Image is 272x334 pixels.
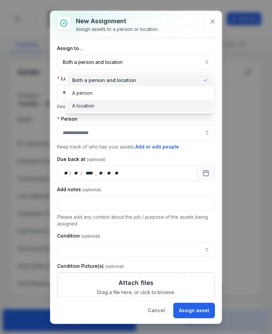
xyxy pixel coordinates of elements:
[57,233,100,239] label: Condition
[57,186,101,193] label: Add notes
[57,263,124,269] label: Condition Picture(s)
[72,77,136,84] span: Both a person and location
[57,54,215,70] button: Both a person and location
[97,289,175,296] span: Drag a file here, or click to browse.
[57,214,215,227] p: Please add any context about the job / purpose of the assets being assigned
[119,278,153,288] h3: Attach files
[72,90,92,96] span: A person
[72,102,94,109] span: A location
[65,73,215,114] div: Both a person and location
